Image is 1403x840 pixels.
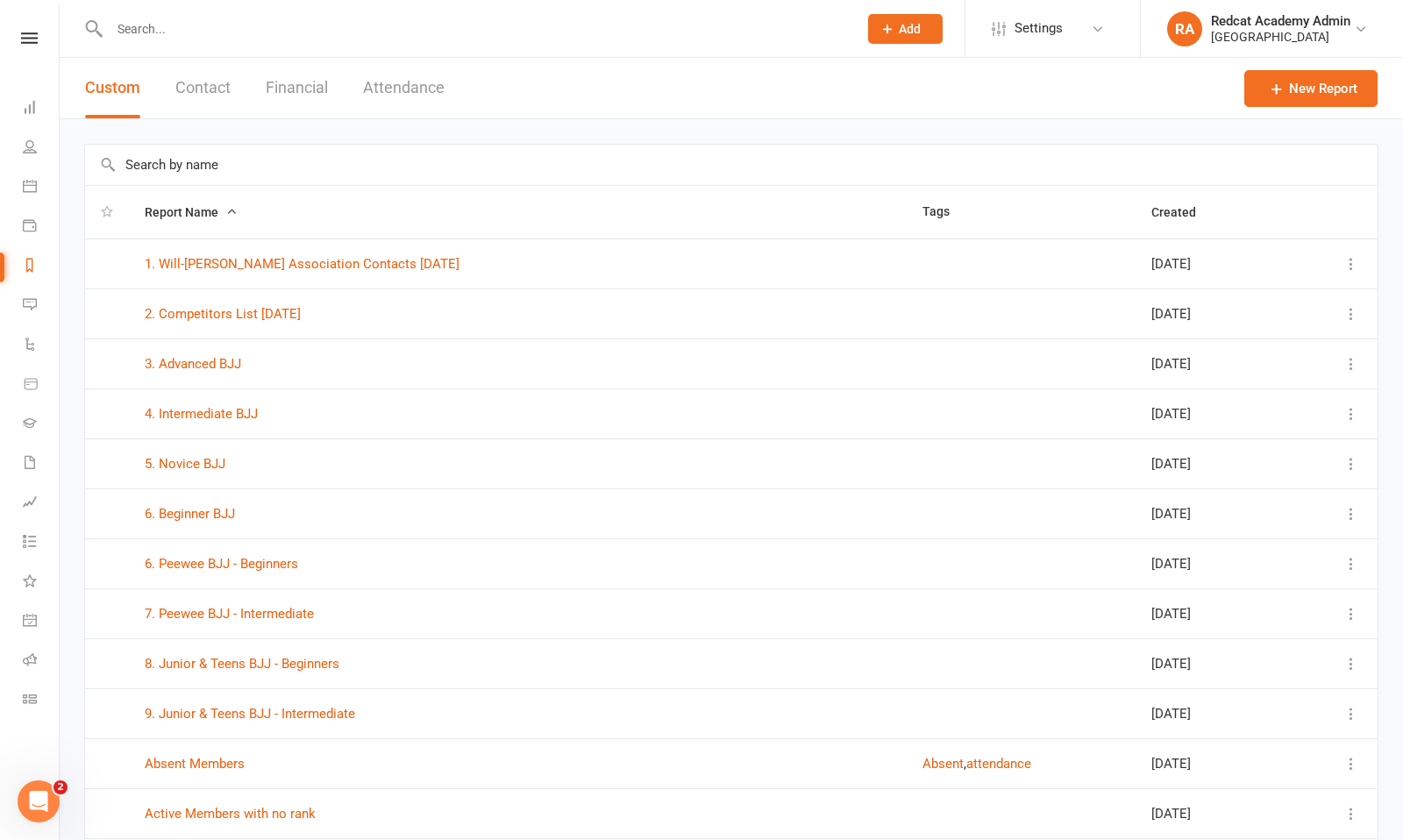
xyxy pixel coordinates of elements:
a: Calendar [23,168,59,208]
td: [DATE] [1136,738,1292,788]
a: 2. Competitors List [DATE] [145,306,301,322]
iframe: Intercom live chat [18,780,60,822]
input: Search by name [85,145,1378,185]
a: What's New [23,563,59,602]
div: [GEOGRAPHIC_DATA] [1211,29,1350,45]
a: 5. Novice BJJ [145,456,225,472]
button: Report Name [145,202,238,223]
a: 7. Peewee BJJ - Intermediate [145,606,314,622]
a: General attendance kiosk mode [23,602,59,642]
td: [DATE] [1136,788,1292,838]
button: Add [868,14,943,44]
a: Dashboard [23,89,59,129]
a: Assessments [23,484,59,523]
td: [DATE] [1136,288,1292,338]
a: Class kiosk mode [23,681,59,721]
span: Settings [1015,9,1063,48]
a: Payments [23,208,59,247]
a: New Report [1244,70,1378,107]
td: [DATE] [1136,388,1292,438]
a: 1. Will-[PERSON_NAME] Association Contacts [DATE] [145,256,459,272]
a: 3. Advanced BJJ [145,356,241,372]
button: Contact [175,58,231,118]
a: 9. Junior & Teens BJJ - Intermediate [145,706,355,722]
input: Search... [104,17,845,41]
a: Active Members with no rank [145,806,316,822]
div: RA [1167,11,1202,46]
a: Roll call kiosk mode [23,642,59,681]
td: [DATE] [1136,688,1292,738]
td: [DATE] [1136,588,1292,638]
a: Reports [23,247,59,287]
button: attendance [966,753,1031,774]
td: [DATE] [1136,638,1292,688]
td: [DATE] [1136,338,1292,388]
td: [DATE] [1136,488,1292,538]
button: Created [1151,202,1215,223]
a: Product Sales [23,366,59,405]
a: 6. Beginner BJJ [145,506,235,522]
a: Absent Members [145,756,245,772]
td: [DATE] [1136,238,1292,288]
a: 4. Intermediate BJJ [145,406,258,422]
span: Add [899,22,921,36]
span: Report Name [145,205,238,219]
div: Redcat Academy Admin [1211,13,1350,29]
span: , [964,756,966,772]
td: [DATE] [1136,538,1292,588]
span: 2 [53,780,68,794]
a: People [23,129,59,168]
button: Attendance [363,58,445,118]
td: [DATE] [1136,438,1292,488]
button: Absent [922,753,964,774]
button: Custom [85,58,140,118]
a: 8. Junior & Teens BJJ - Beginners [145,656,339,672]
span: Created [1151,205,1215,219]
th: Tags [907,186,1136,238]
button: Financial [266,58,328,118]
a: 6. Peewee BJJ - Beginners [145,556,298,572]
